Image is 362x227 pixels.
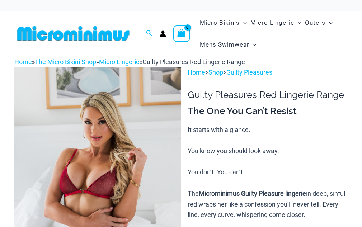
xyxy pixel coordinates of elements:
span: Outers [305,14,325,32]
span: Menu Toggle [249,36,257,54]
a: Search icon link [146,29,152,38]
h3: The One You Can’t Resist [188,105,348,117]
span: Menu Toggle [325,14,333,32]
a: Account icon link [160,30,166,37]
a: View Shopping Cart, empty [173,25,190,42]
b: Microminimus Guilty Pleasure lingerie [199,190,306,197]
p: > > [188,67,348,78]
span: Menu Toggle [294,14,301,32]
span: Menu Toggle [240,14,247,32]
span: » » » [14,58,245,66]
a: Micro LingerieMenu ToggleMenu Toggle [249,12,303,34]
span: Mens Swimwear [200,36,249,54]
a: Micro BikinisMenu ToggleMenu Toggle [198,12,249,34]
a: Home [188,68,205,76]
a: Home [14,58,32,66]
nav: Site Navigation [197,11,348,57]
a: Micro Lingerie [99,58,140,66]
span: Guilty Pleasures Red Lingerie Range [142,58,245,66]
a: The Micro Bikini Shop [35,58,96,66]
a: Guilty Pleasures [226,68,272,76]
a: Shop [208,68,223,76]
a: Mens SwimwearMenu ToggleMenu Toggle [198,34,258,56]
span: Micro Bikinis [200,14,240,32]
h1: Guilty Pleasures Red Lingerie Range [188,89,348,100]
span: Micro Lingerie [250,14,294,32]
a: OutersMenu ToggleMenu Toggle [303,12,334,34]
img: MM SHOP LOGO FLAT [14,25,132,42]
